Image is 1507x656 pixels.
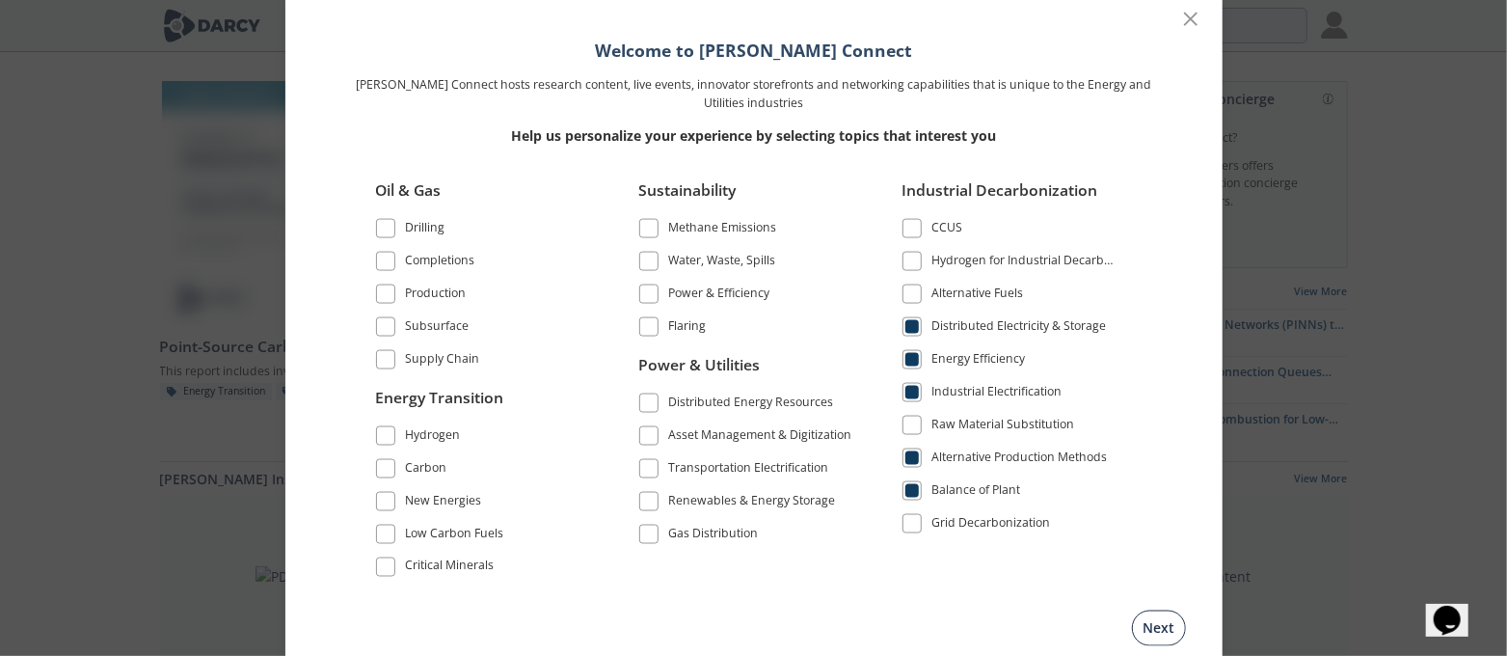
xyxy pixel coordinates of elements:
[1132,610,1186,645] button: Next
[931,317,1106,341] div: Distributed Electricity & Storage
[668,491,835,514] div: Renewables & Energy Storage
[668,524,758,547] div: Gas Distribution
[376,386,592,423] div: Energy Transition
[931,383,1062,406] div: Industrial Electrification
[931,285,1023,308] div: Alternative Fuels
[639,353,855,390] div: Power & Utilities
[639,179,855,216] div: Sustainability
[668,317,706,341] div: Flaring
[931,514,1050,537] div: Grid Decarbonization
[668,458,828,481] div: Transportation Electrification
[668,393,833,416] div: Distributed Energy Resources
[405,219,444,242] div: Drilling
[1426,579,1488,637] iframe: chat widget
[668,252,775,275] div: Water, Waste, Spills
[668,425,851,449] div: Asset Management & Digitization
[405,425,460,449] div: Hydrogen
[668,285,769,308] div: Power & Efficiency
[931,350,1025,373] div: Energy Efficiency
[931,252,1118,275] div: Hydrogen for Industrial Decarbonization
[931,481,1020,505] div: Balance of Plant
[405,350,479,373] div: Supply Chain
[931,219,962,242] div: CCUS
[931,416,1074,439] div: Raw Material Substitution
[376,179,592,216] div: Oil & Gas
[405,524,503,547] div: Low Carbon Fuels
[405,285,466,308] div: Production
[405,557,494,580] div: Critical Minerals
[405,458,446,481] div: Carbon
[349,38,1159,63] h1: Welcome to [PERSON_NAME] Connect
[405,491,481,514] div: New Energies
[405,317,469,341] div: Subsurface
[349,76,1159,112] p: [PERSON_NAME] Connect hosts research content, live events, innovator storefronts and networking c...
[931,449,1107,472] div: Alternative Production Methods
[349,125,1159,146] p: Help us personalize your experience by selecting topics that interest you
[668,219,776,242] div: Methane Emissions
[902,179,1118,216] div: Industrial Decarbonization
[405,252,474,275] div: Completions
